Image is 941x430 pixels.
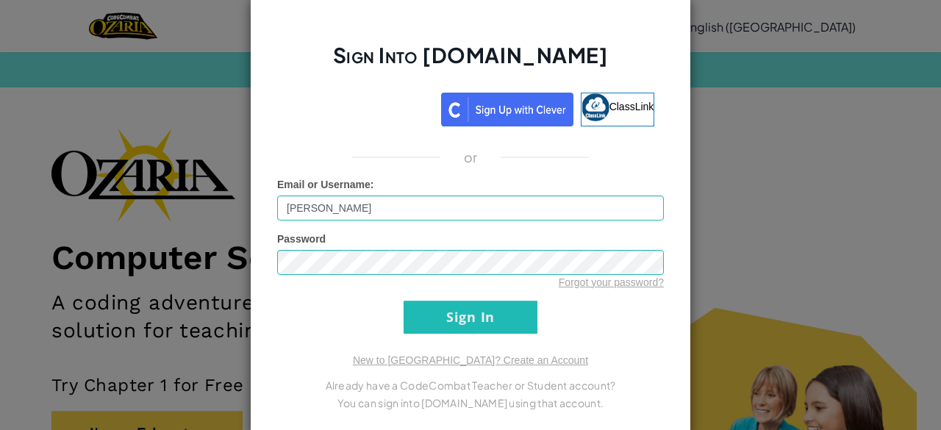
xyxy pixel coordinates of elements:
[277,233,326,245] span: Password
[277,179,371,190] span: Email or Username
[404,301,537,334] input: Sign In
[277,177,374,192] label: :
[353,354,588,366] a: New to [GEOGRAPHIC_DATA]? Create an Account
[441,93,573,126] img: clever_sso_button@2x.png
[464,148,478,166] p: or
[559,276,664,288] a: Forgot your password?
[277,376,664,394] p: Already have a CodeCombat Teacher or Student account?
[277,41,664,84] h2: Sign Into [DOMAIN_NAME]
[279,91,441,123] iframe: Sign in with Google Button
[582,93,609,121] img: classlink-logo-small.png
[277,394,664,412] p: You can sign into [DOMAIN_NAME] using that account.
[609,100,654,112] span: ClassLink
